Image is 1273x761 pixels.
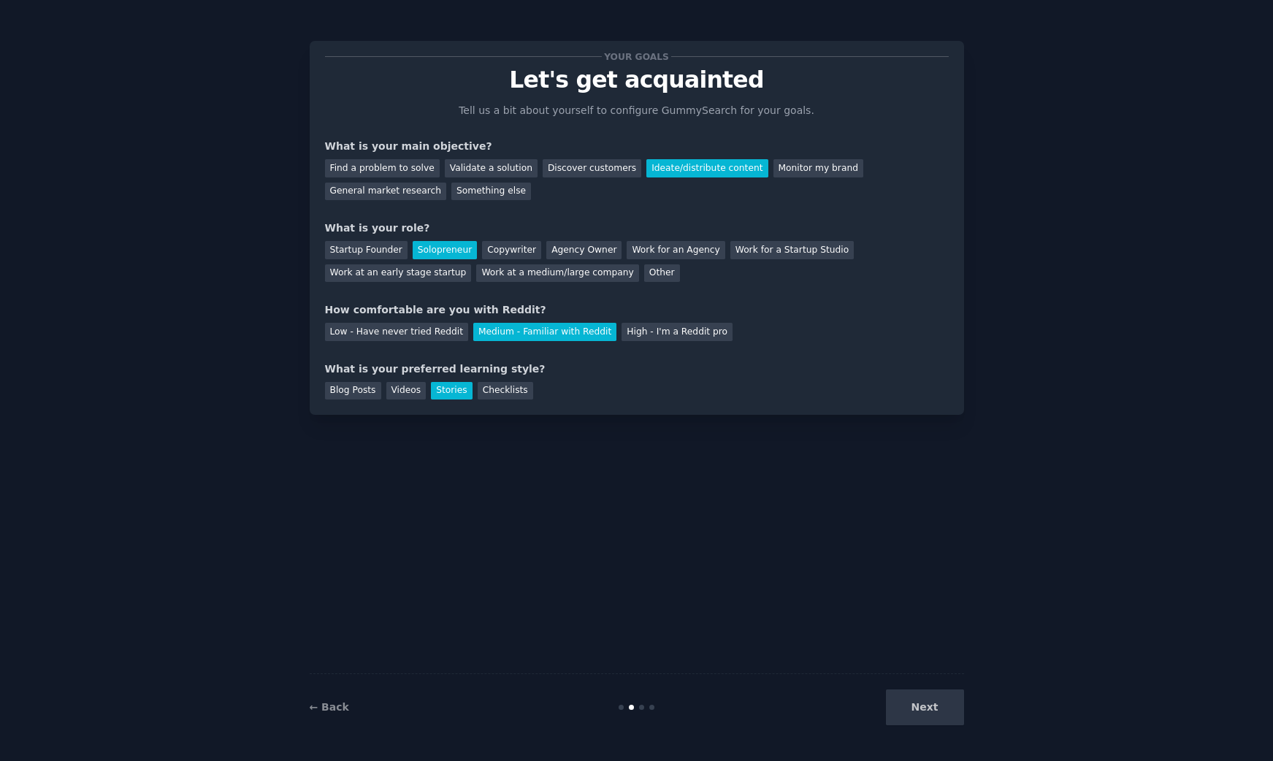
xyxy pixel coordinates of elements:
div: Find a problem to solve [325,159,440,177]
div: Checklists [478,382,533,400]
div: Startup Founder [325,241,408,259]
div: Blog Posts [325,382,381,400]
div: Stories [431,382,472,400]
div: Validate a solution [445,159,538,177]
div: Medium - Familiar with Reddit [473,323,616,341]
a: ← Back [310,701,349,713]
div: What is your preferred learning style? [325,362,949,377]
div: What is your main objective? [325,139,949,154]
div: High - I'm a Reddit pro [622,323,733,341]
div: Other [644,264,680,283]
div: Videos [386,382,427,400]
div: Ideate/distribute content [646,159,768,177]
div: Work at an early stage startup [325,264,472,283]
span: Your goals [602,49,672,64]
div: Work for a Startup Studio [730,241,854,259]
div: Monitor my brand [773,159,863,177]
div: Work at a medium/large company [476,264,638,283]
div: Agency Owner [546,241,622,259]
div: Low - Have never tried Reddit [325,323,468,341]
div: What is your role? [325,221,949,236]
div: Solopreneur [413,241,477,259]
p: Tell us a bit about yourself to configure GummySearch for your goals. [453,103,821,118]
div: Discover customers [543,159,641,177]
div: Copywriter [482,241,541,259]
div: Work for an Agency [627,241,725,259]
p: Let's get acquainted [325,67,949,93]
div: General market research [325,183,447,201]
div: Something else [451,183,531,201]
div: How comfortable are you with Reddit? [325,302,949,318]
